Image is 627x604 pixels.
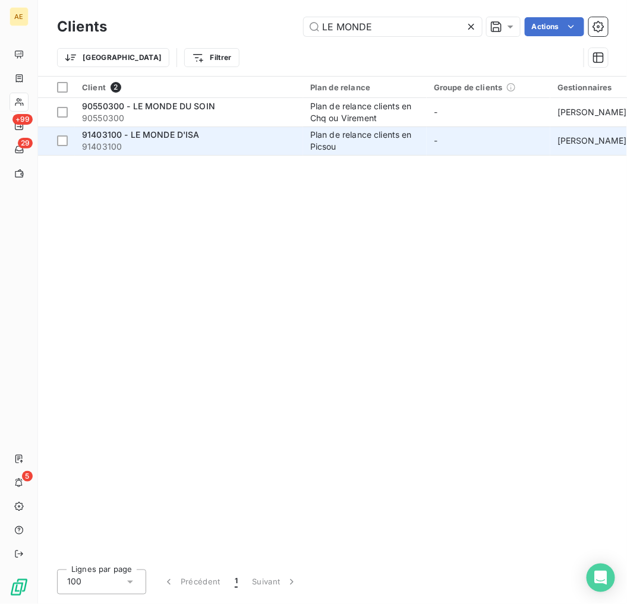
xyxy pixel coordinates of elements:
div: Plan de relance [310,83,420,92]
button: Suivant [245,570,305,594]
h3: Clients [57,16,107,37]
span: [PERSON_NAME] [557,135,627,146]
div: AE [10,7,29,26]
img: Logo LeanPay [10,578,29,597]
span: [PERSON_NAME] [557,107,627,117]
div: Open Intercom Messenger [587,564,615,592]
span: 5 [22,471,33,482]
span: 90550300 - LE MONDE DU SOIN [82,101,215,111]
span: - [434,107,437,117]
span: 90550300 [82,112,296,124]
span: 29 [18,138,33,148]
span: 100 [67,576,81,588]
button: Précédent [156,570,228,594]
span: Client [82,83,106,92]
span: - [434,135,437,146]
span: 91403100 [82,141,296,153]
button: Filtrer [184,48,239,67]
span: 2 [111,82,121,93]
span: 91403100 - LE MONDE D'ISA [82,129,200,140]
button: 1 [228,570,245,594]
button: [GEOGRAPHIC_DATA] [57,48,169,67]
span: +99 [12,114,33,125]
span: Groupe de clients [434,83,503,92]
input: Rechercher [304,17,482,36]
span: 1 [235,576,238,588]
button: Actions [525,17,584,36]
div: Plan de relance clients en Chq ou Virement [310,100,420,124]
div: Plan de relance clients en Picsou [310,129,420,153]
